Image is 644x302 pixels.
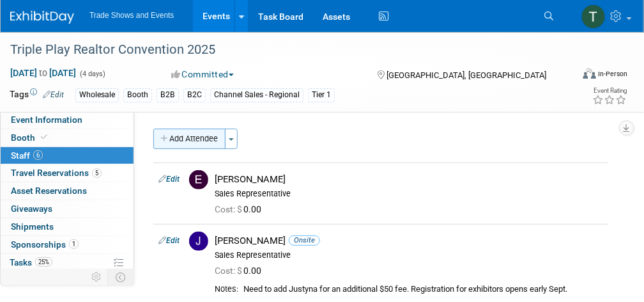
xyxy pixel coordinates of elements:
[11,221,54,232] span: Shipments
[10,67,77,79] span: [DATE] [DATE]
[11,132,50,143] span: Booth
[210,88,303,102] div: Channel Sales - Regional
[598,69,628,79] div: In-Person
[215,204,266,214] span: 0.00
[79,70,105,78] span: (4 days)
[10,257,52,267] span: Tasks
[6,38,566,61] div: Triple Play Realtor Convention 2025
[11,150,43,161] span: Staff
[41,134,47,141] i: Booth reservation complete
[92,168,102,178] span: 5
[153,129,226,149] button: Add Attendee
[167,68,239,81] button: Committed
[289,235,320,245] span: Onsite
[11,115,82,125] span: Event Information
[1,182,134,200] a: Asset Reservations
[1,111,134,129] a: Event Information
[158,236,180,245] a: Edit
[11,239,79,250] span: Sponsorships
[583,68,596,79] img: Format-Inperson.png
[11,203,52,214] span: Giveaways
[1,129,134,147] a: Booth
[243,284,604,295] div: Need to add Justyna for an additional $50 fee. Registration for exhibitors opens early Sept.
[215,189,604,199] div: Sales Representative
[308,88,335,102] div: Tier 1
[1,218,134,235] a: Shipments
[215,235,604,247] div: [PERSON_NAME]
[11,168,102,178] span: Travel Reservations
[69,239,79,249] span: 1
[1,200,134,218] a: Giveaways
[215,284,238,294] div: Notes:
[33,150,43,160] span: 6
[215,266,243,276] span: Cost: $
[158,175,180,184] a: Edit
[123,88,152,102] div: Booth
[11,186,87,196] span: Asset Reservations
[387,70,546,80] span: [GEOGRAPHIC_DATA], [GEOGRAPHIC_DATA]
[43,90,64,99] a: Edit
[581,4,606,29] img: Tiff Wagner
[533,67,628,86] div: Event Format
[1,236,134,253] a: Sponsorships1
[86,269,108,285] td: Personalize Event Tab Strip
[189,232,208,251] img: J.jpg
[183,88,206,102] div: B2C
[215,173,604,186] div: [PERSON_NAME]
[108,269,134,285] td: Toggle Event Tabs
[75,88,119,102] div: Wholesale
[215,204,243,214] span: Cost: $
[215,250,604,260] div: Sales Representative
[10,88,64,102] td: Tags
[157,88,179,102] div: B2B
[35,257,52,267] span: 25%
[189,170,208,189] img: E.jpg
[215,266,266,276] span: 0.00
[593,88,627,94] div: Event Rating
[37,68,49,78] span: to
[1,147,134,164] a: Staff6
[10,11,74,24] img: ExhibitDay
[1,164,134,182] a: Travel Reservations5
[1,254,134,271] a: Tasks25%
[89,11,174,20] span: Trade Shows and Events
